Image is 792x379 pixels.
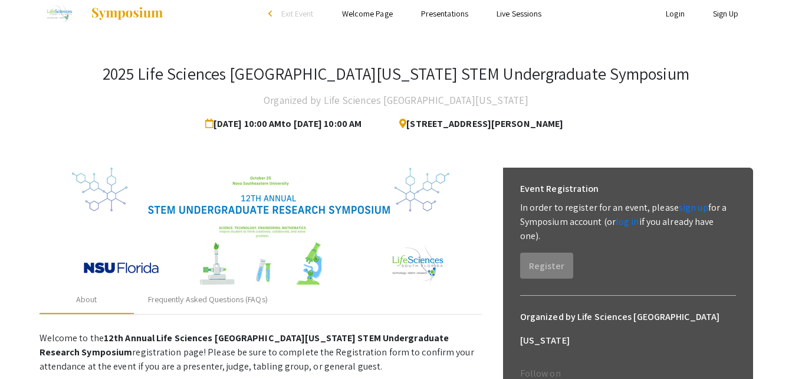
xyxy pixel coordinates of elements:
[268,10,275,17] div: arrow_back_ios
[520,177,599,201] h6: Event Registration
[679,201,708,214] a: sign up
[9,326,50,370] iframe: Chat
[520,253,573,279] button: Register
[666,8,685,19] a: Login
[281,8,314,19] span: Exit Event
[103,64,689,84] h3: 2025 Life Sciences [GEOGRAPHIC_DATA][US_STATE] STEM Undergraduate Symposium
[520,305,736,352] h6: Organized by Life Sciences [GEOGRAPHIC_DATA][US_STATE]
[390,112,563,136] span: [STREET_ADDRESS][PERSON_NAME]
[148,293,268,306] div: Frequently Asked Questions (FAQs)
[72,168,449,286] img: 32153a09-f8cb-4114-bf27-cfb6bc84fc69.png
[205,112,366,136] span: [DATE] 10:00 AM to [DATE] 10:00 AM
[90,6,164,21] img: Symposium by ForagerOne
[520,201,736,243] p: In order to register for an event, please for a Symposium account (or if you already have one).
[264,89,528,112] h4: Organized by Life Sciences [GEOGRAPHIC_DATA][US_STATE]
[76,293,97,306] div: About
[40,332,449,358] strong: 12th Annual Life Sciences [GEOGRAPHIC_DATA][US_STATE] STEM Undergraduate Research Symposium
[713,8,739,19] a: Sign Up
[497,8,541,19] a: Live Sessions
[421,8,468,19] a: Presentations
[616,215,639,228] a: log in
[342,8,393,19] a: Welcome Page
[40,331,482,374] p: Welcome to the registration page! Please be sure to complete the Registration form to confirm you...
